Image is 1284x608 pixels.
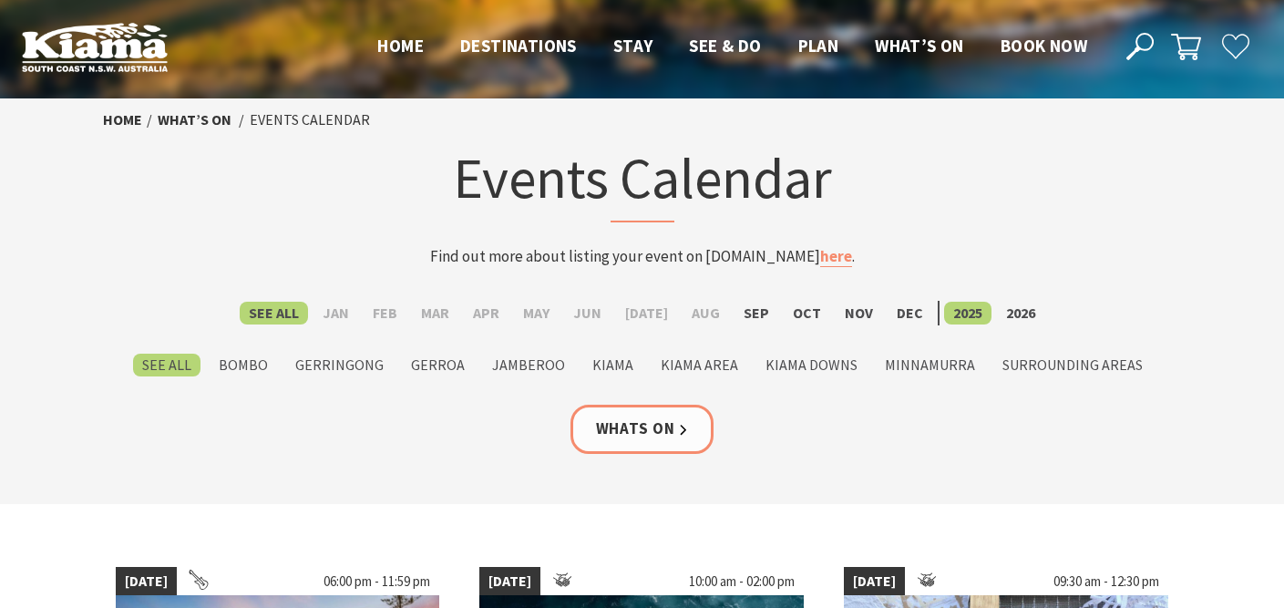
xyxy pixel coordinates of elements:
label: 2025 [944,302,991,325]
label: Sep [734,302,778,325]
span: [DATE] [116,567,177,596]
label: Surrounding Areas [993,354,1152,376]
a: What’s On [158,110,231,129]
label: Kiama [583,354,642,376]
span: 06:00 pm - 11:59 pm [314,567,439,596]
h1: Events Calendar [285,141,1000,222]
span: 09:30 am - 12:30 pm [1044,567,1168,596]
label: Minnamurra [876,354,984,376]
label: [DATE] [616,302,677,325]
span: Stay [613,35,653,57]
span: Book now [1001,35,1087,57]
p: Find out more about listing your event on [DOMAIN_NAME] . [285,244,1000,269]
span: Home [377,35,424,57]
label: Kiama Downs [756,354,867,376]
label: Gerringong [286,354,393,376]
span: What’s On [875,35,964,57]
span: Plan [798,35,839,57]
a: Home [103,110,142,129]
span: [DATE] [479,567,540,596]
li: Events Calendar [250,108,370,132]
a: Whats On [570,405,714,453]
span: [DATE] [844,567,905,596]
img: Kiama Logo [22,22,168,72]
label: See All [133,354,200,376]
label: Jan [313,302,358,325]
label: Mar [412,302,458,325]
label: Jamberoo [483,354,574,376]
label: May [514,302,559,325]
nav: Main Menu [359,32,1105,62]
label: See All [240,302,308,325]
a: here [820,246,852,267]
label: Gerroa [402,354,474,376]
label: Feb [364,302,406,325]
label: Oct [784,302,830,325]
label: Aug [683,302,729,325]
label: 2026 [997,302,1044,325]
label: Nov [836,302,882,325]
span: 10:00 am - 02:00 pm [680,567,804,596]
label: Jun [564,302,611,325]
span: See & Do [689,35,761,57]
label: Kiama Area [652,354,747,376]
label: Dec [888,302,932,325]
label: Apr [464,302,508,325]
span: Destinations [460,35,577,57]
label: Bombo [210,354,277,376]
